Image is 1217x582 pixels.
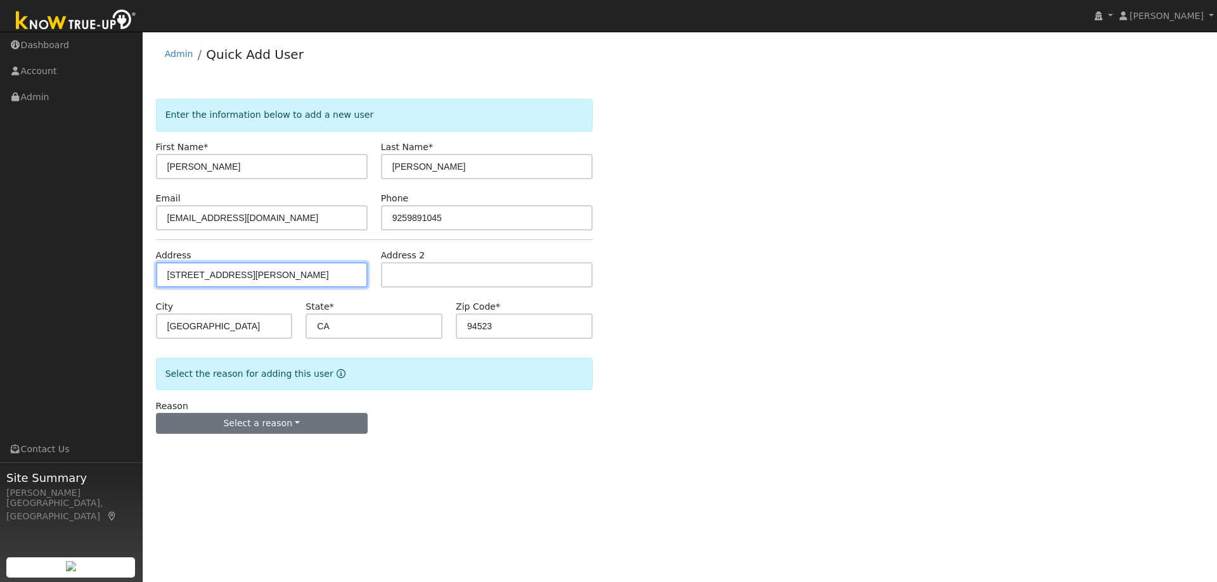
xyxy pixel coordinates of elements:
[156,413,368,434] button: Select a reason
[156,300,174,313] label: City
[203,142,208,152] span: Required
[165,49,193,59] a: Admin
[428,142,433,152] span: Required
[206,47,304,62] a: Quick Add User
[1130,11,1204,21] span: [PERSON_NAME]
[496,301,500,312] span: Required
[381,141,433,154] label: Last Name
[6,469,136,486] span: Site Summary
[381,249,425,262] label: Address 2
[10,7,143,35] img: Know True-Up
[456,300,500,313] label: Zip Code
[66,561,76,571] img: retrieve
[156,400,188,413] label: Reason
[381,192,409,205] label: Phone
[6,497,136,523] div: [GEOGRAPHIC_DATA], [GEOGRAPHIC_DATA]
[333,369,345,379] a: Reason for new user
[330,301,334,312] span: Required
[156,99,593,131] div: Enter the information below to add a new user
[156,192,181,205] label: Email
[156,249,191,262] label: Address
[306,300,333,313] label: State
[106,511,118,521] a: Map
[6,486,136,500] div: [PERSON_NAME]
[156,141,209,154] label: First Name
[156,358,593,390] div: Select the reason for adding this user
